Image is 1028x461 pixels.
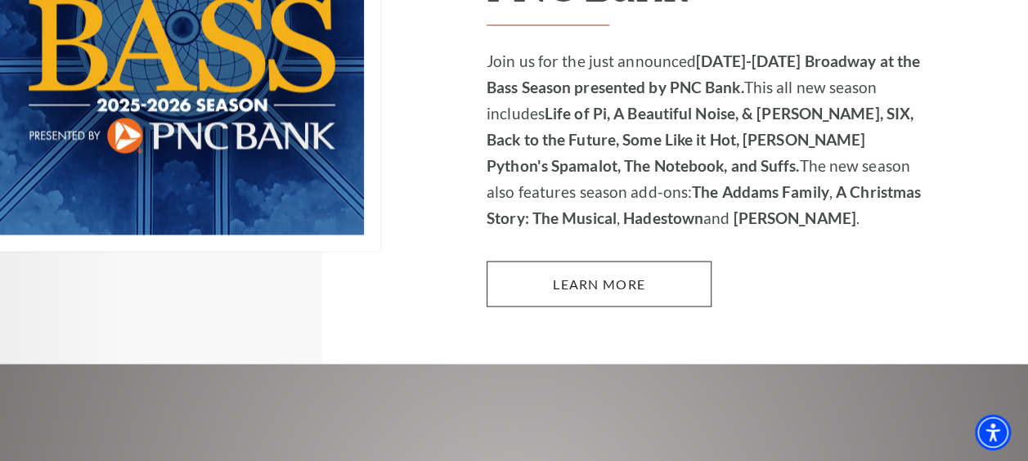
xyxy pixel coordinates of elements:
strong: Hadestown [623,208,703,227]
strong: The Addams Family [692,182,829,201]
div: Accessibility Menu [975,414,1011,450]
p: Join us for the just announced This all new season includes The new season also features season a... [487,48,922,231]
strong: A Christmas Story: The Musical [487,182,921,227]
strong: Life of Pi, A Beautiful Noise, & [PERSON_NAME], SIX, Back to the Future, Some Like it Hot, [PERSO... [487,104,914,175]
a: Learn More 2025-2026 Broadway at the Bass Season presented by PNC Bank [487,261,712,307]
strong: [DATE]-[DATE] Broadway at the Bass Season presented by PNC Bank. [487,51,920,96]
strong: [PERSON_NAME] [733,208,855,227]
